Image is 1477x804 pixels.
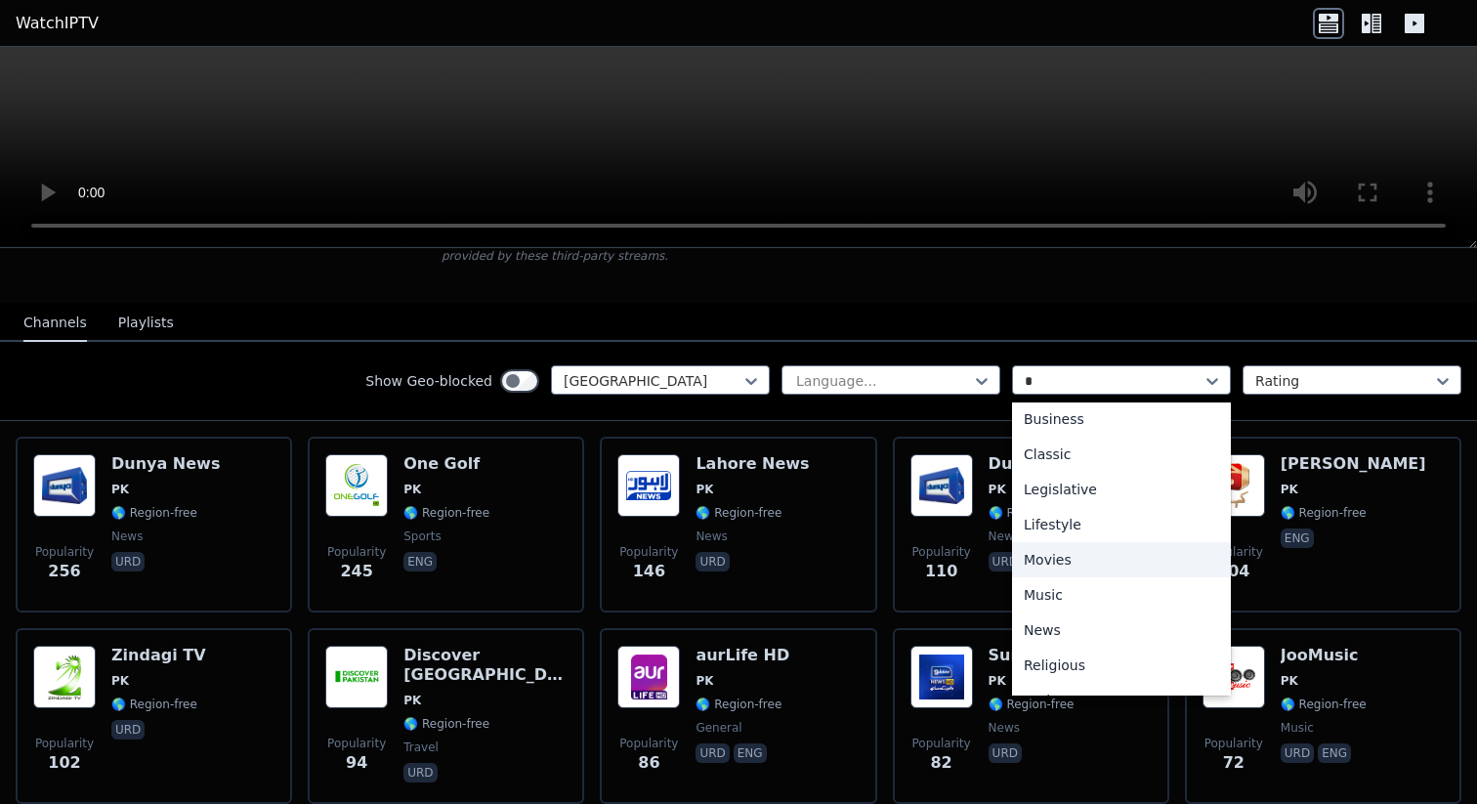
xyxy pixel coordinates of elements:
[696,505,781,521] span: 🌎 Region-free
[910,454,973,517] img: Dunya News
[403,763,437,783] p: urd
[912,544,971,560] span: Popularity
[35,544,94,560] span: Popularity
[633,560,665,583] span: 146
[48,560,80,583] span: 256
[365,371,492,391] label: Show Geo-blocked
[1223,751,1245,775] span: 72
[696,697,781,712] span: 🌎 Region-free
[989,482,1006,497] span: PK
[989,646,1118,665] h6: Suno News HD
[989,454,1097,474] h6: Dunya News
[111,454,220,474] h6: Dunya News
[33,454,96,517] img: Dunya News
[912,736,971,751] span: Popularity
[35,736,94,751] span: Popularity
[1204,544,1263,560] span: Popularity
[930,751,951,775] span: 82
[403,716,489,732] span: 🌎 Region-free
[1012,437,1231,472] div: Classic
[403,505,489,521] span: 🌎 Region-free
[1281,454,1426,474] h6: [PERSON_NAME]
[23,305,87,342] button: Channels
[1281,720,1314,736] span: music
[1012,472,1231,507] div: Legislative
[617,454,680,517] img: Lahore News
[696,482,713,497] span: PK
[1281,505,1367,521] span: 🌎 Region-free
[403,529,441,544] span: sports
[734,743,767,763] p: eng
[111,720,145,740] p: urd
[16,12,99,35] a: WatchIPTV
[989,529,1020,544] span: news
[1281,646,1367,665] h6: JooMusic
[1281,673,1298,689] span: PK
[989,505,1075,521] span: 🌎 Region-free
[619,544,678,560] span: Popularity
[1012,613,1231,648] div: News
[696,646,789,665] h6: aurLife HD
[403,552,437,571] p: eng
[1012,577,1231,613] div: Music
[403,482,421,497] span: PK
[1204,736,1263,751] span: Popularity
[989,697,1075,712] span: 🌎 Region-free
[403,740,439,755] span: travel
[989,743,1022,763] p: urd
[1281,743,1314,763] p: urd
[111,646,206,665] h6: Zindagi TV
[1203,454,1265,517] img: Geo Kahani
[327,736,386,751] span: Popularity
[1012,648,1231,683] div: Religious
[989,673,1006,689] span: PK
[1281,482,1298,497] span: PK
[111,529,143,544] span: news
[403,646,567,685] h6: Discover [GEOGRAPHIC_DATA]
[325,454,388,517] img: One Golf
[403,693,421,708] span: PK
[989,720,1020,736] span: news
[118,305,174,342] button: Playlists
[33,646,96,708] img: Zindagi TV
[696,529,727,544] span: news
[696,454,809,474] h6: Lahore News
[1281,697,1367,712] span: 🌎 Region-free
[638,751,659,775] span: 86
[925,560,957,583] span: 110
[696,673,713,689] span: PK
[617,646,680,708] img: aurLife HD
[1217,560,1249,583] span: 104
[1318,743,1351,763] p: eng
[111,673,129,689] span: PK
[325,646,388,708] img: Discover Pakistan
[1012,402,1231,437] div: Business
[340,560,372,583] span: 245
[1203,646,1265,708] img: JooMusic
[619,736,678,751] span: Popularity
[111,697,197,712] span: 🌎 Region-free
[327,544,386,560] span: Popularity
[910,646,973,708] img: Suno News HD
[696,720,741,736] span: general
[1012,507,1231,542] div: Lifestyle
[111,505,197,521] span: 🌎 Region-free
[111,482,129,497] span: PK
[48,751,80,775] span: 102
[696,552,729,571] p: urd
[346,751,367,775] span: 94
[1012,683,1231,718] div: Series
[111,552,145,571] p: urd
[696,743,729,763] p: urd
[989,552,1022,571] p: urd
[1281,529,1314,548] p: eng
[1012,542,1231,577] div: Movies
[403,454,489,474] h6: One Golf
